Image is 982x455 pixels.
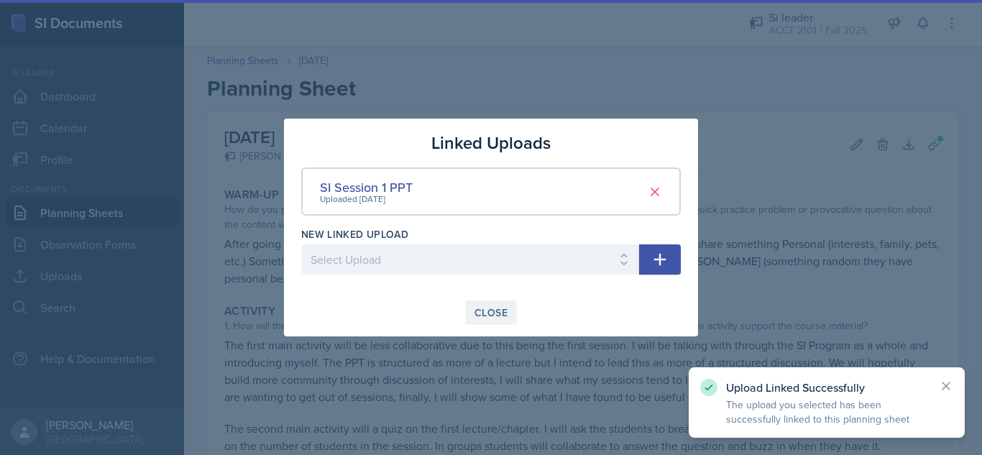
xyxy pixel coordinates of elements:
label: New Linked Upload [301,227,408,242]
button: Close [465,300,517,325]
div: Uploaded [DATE] [320,193,413,206]
div: SI Session 1 PPT [320,178,413,197]
p: The upload you selected has been successfully linked to this planning sheet [726,397,927,426]
div: Close [474,307,508,318]
h3: Linked Uploads [431,130,551,156]
p: Upload Linked Successfully [726,380,927,395]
